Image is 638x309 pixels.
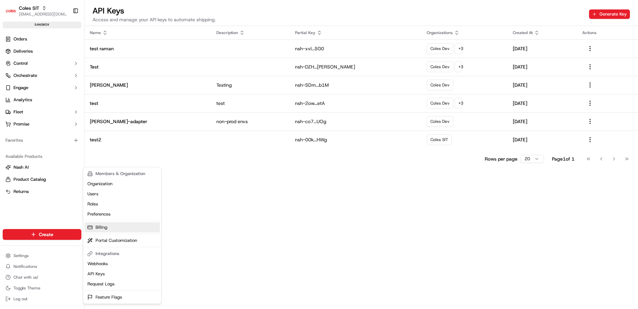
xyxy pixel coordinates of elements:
div: 💻 [57,98,62,104]
a: Organization [85,179,160,189]
a: API Keys [85,269,160,279]
a: 💻API Documentation [54,95,111,107]
button: Start new chat [115,66,123,74]
span: API Documentation [64,97,108,104]
a: Roles [85,199,160,209]
img: 1736555255976-a54dd68f-1ca7-489b-9aae-adbdc363a1c4 [7,64,19,76]
input: Got a question? Start typing here... [18,43,122,50]
a: Powered byPylon [48,114,82,119]
a: Preferences [85,209,160,219]
a: 📗Knowledge Base [4,95,54,107]
div: Start new chat [23,64,111,71]
span: Pylon [67,114,82,119]
div: We're available if you need us! [23,71,85,76]
a: Users [85,189,160,199]
a: Billing [85,222,160,232]
p: Welcome 👋 [7,27,123,37]
a: Request Logs [85,279,160,289]
a: Webhooks [85,259,160,269]
div: Members & Organization [85,169,160,179]
div: 📗 [7,98,12,104]
span: Knowledge Base [14,97,52,104]
a: Portal Customization [85,235,160,246]
img: Nash [7,6,20,20]
div: Integrations [85,249,160,259]
a: Feature Flags [85,292,160,302]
